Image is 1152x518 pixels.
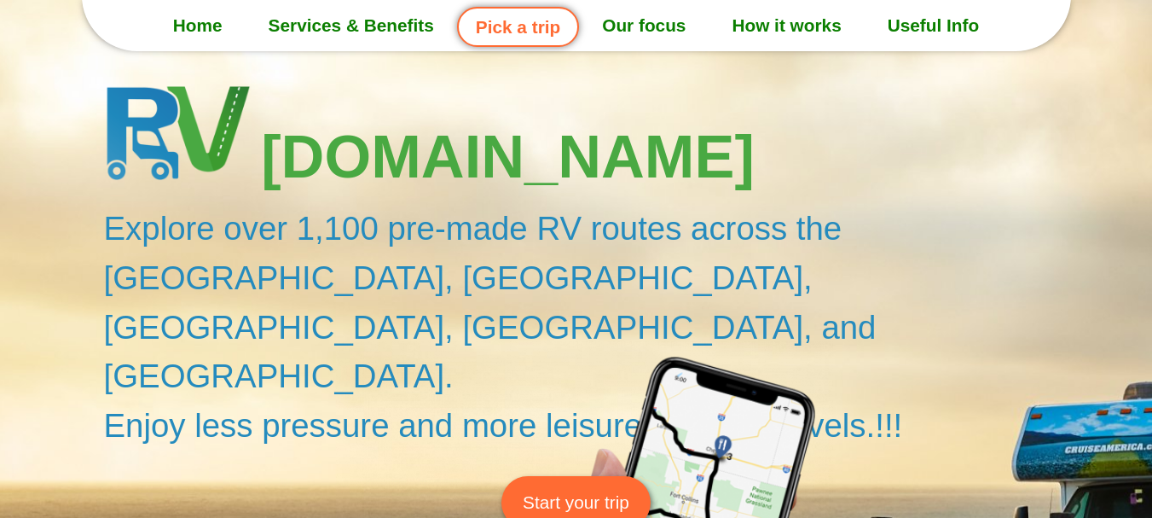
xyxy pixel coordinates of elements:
a: Home [150,4,246,47]
a: Our focus [579,4,709,47]
span: Start your trip [523,489,629,515]
h2: Explore over 1,100 pre-made RV routes across the [GEOGRAPHIC_DATA], [GEOGRAPHIC_DATA], [GEOGRAPHI... [104,204,1080,450]
a: Services & Benefits [246,4,457,47]
h3: [DOMAIN_NAME] [261,127,1079,187]
a: Useful Info [865,4,1002,47]
a: How it works [709,4,864,47]
nav: Menu [82,4,1071,47]
a: Pick a trip [457,7,579,47]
